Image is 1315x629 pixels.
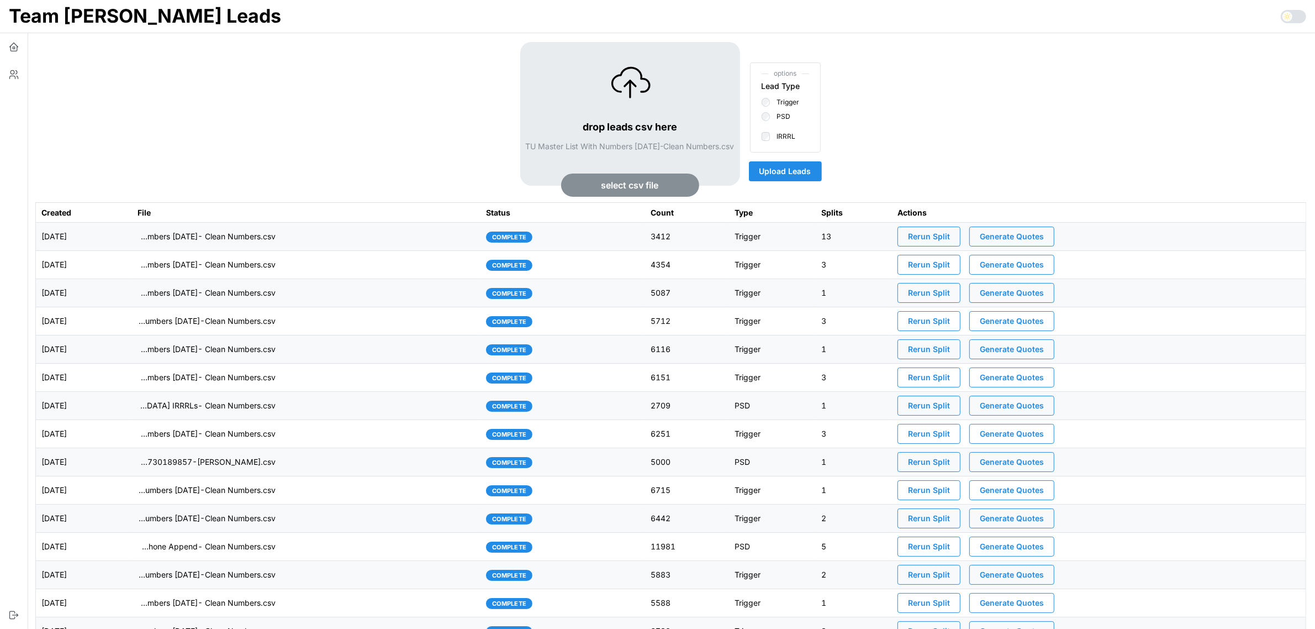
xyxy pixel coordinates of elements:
td: [DATE] [36,279,132,307]
td: 5588 [645,589,729,617]
span: Generate Quotes [980,481,1044,500]
td: PSD [729,533,816,561]
td: Trigger [729,505,816,533]
td: 5 [816,533,892,561]
th: Count [645,203,729,223]
td: 11981 [645,533,729,561]
td: 13 [816,223,892,251]
button: Generate Quotes [969,537,1054,557]
span: Rerun Split [908,340,950,359]
td: 3 [816,307,892,336]
th: File [132,203,481,223]
span: complete [492,232,526,242]
span: Rerun Split [908,312,950,331]
button: Generate Quotes [969,424,1054,444]
span: options [762,69,809,79]
td: [DATE] [36,476,132,505]
span: Generate Quotes [980,340,1044,359]
span: Generate Quotes [980,227,1044,246]
td: [DATE] [36,505,132,533]
button: Generate Quotes [969,452,1054,472]
label: IRRRL [770,132,796,141]
th: Actions [892,203,1306,223]
span: complete [492,599,526,609]
button: Generate Quotes [969,480,1054,500]
span: Generate Quotes [980,594,1044,612]
span: Rerun Split [908,509,950,528]
th: Created [36,203,132,223]
button: Generate Quotes [969,593,1054,613]
button: Generate Quotes [969,368,1054,387]
button: Rerun Split [897,339,960,359]
span: complete [492,458,526,468]
td: 6116 [645,336,729,364]
td: 5712 [645,307,729,336]
span: Rerun Split [908,255,950,274]
button: Rerun Split [897,283,960,303]
td: 1 [816,589,892,617]
td: 5000 [645,448,729,476]
td: [DATE] [36,307,132,336]
td: 1 [816,448,892,476]
button: Rerun Split [897,452,960,472]
td: 4354 [645,251,729,279]
span: Generate Quotes [980,509,1044,528]
span: Generate Quotes [980,537,1044,556]
td: Trigger [729,336,816,364]
p: imports/[PERSON_NAME]/1756385010087-TU Master List With Numbers [DATE]- Clean Numbers.csv [138,259,276,270]
p: imports/[PERSON_NAME]/1755730189857-[PERSON_NAME].csv [138,457,276,468]
label: PSD [770,112,791,121]
button: Rerun Split [897,537,960,557]
td: 3412 [645,223,729,251]
button: Generate Quotes [969,255,1054,275]
p: imports/[PERSON_NAME]/1756317778868-TU Master List With Numbers [DATE]- Clean Numbers.csv [138,287,276,298]
td: [DATE] [36,392,132,420]
button: Generate Quotes [969,396,1054,416]
span: Generate Quotes [980,255,1044,274]
h1: Team [PERSON_NAME] Leads [9,4,281,28]
button: Rerun Split [897,424,960,444]
button: Generate Quotes [969,509,1054,528]
button: Rerun Split [897,480,960,500]
td: Trigger [729,420,816,448]
td: [DATE] [36,589,132,617]
td: [DATE] [36,251,132,279]
td: Trigger [729,223,816,251]
p: imports/[PERSON_NAME]/1755267304807-TU Master List With Numbers [DATE]- Clean Numbers.csv [138,597,276,609]
span: complete [492,570,526,580]
span: complete [492,345,526,355]
span: complete [492,514,526,524]
span: Generate Quotes [980,424,1044,443]
button: Rerun Split [897,565,960,585]
td: 2709 [645,392,729,420]
p: imports/[PERSON_NAME]/1755802842159-Carolina [GEOGRAPHIC_DATA] IRRRLs- Clean Numbers.csv [138,400,276,411]
span: complete [492,373,526,383]
td: Trigger [729,307,816,336]
p: imports/[PERSON_NAME]/1756219429086-TU Master List With Numbers [DATE]-Clean Numbers.csv [138,316,276,327]
td: Trigger [729,589,816,617]
label: Trigger [770,98,800,107]
span: Upload Leads [759,162,811,181]
td: 5883 [645,561,729,589]
td: Trigger [729,364,816,392]
td: 2 [816,561,892,589]
p: imports/[PERSON_NAME]/1756128860953-TU Master List With Numbers [DATE]- Clean Numbers.csv [138,344,276,355]
span: complete [492,289,526,298]
span: Generate Quotes [980,396,1044,415]
th: Splits [816,203,892,223]
td: PSD [729,392,816,420]
span: Rerun Split [908,453,950,471]
button: Rerun Split [897,311,960,331]
span: Generate Quotes [980,312,1044,331]
span: Rerun Split [908,481,950,500]
td: [DATE] [36,364,132,392]
button: Generate Quotes [969,311,1054,331]
span: complete [492,542,526,552]
th: Type [729,203,816,223]
span: Rerun Split [908,594,950,612]
span: Rerun Split [908,227,950,246]
td: 1 [816,336,892,364]
td: 6251 [645,420,729,448]
p: imports/[PERSON_NAME]/1755524716139-TU Master List With Numbers [DATE]-Clean Numbers.csv [138,569,276,580]
p: imports/[PERSON_NAME]/1756479254704-TU Master List With Numbers [DATE]- Clean Numbers.csv [138,231,276,242]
